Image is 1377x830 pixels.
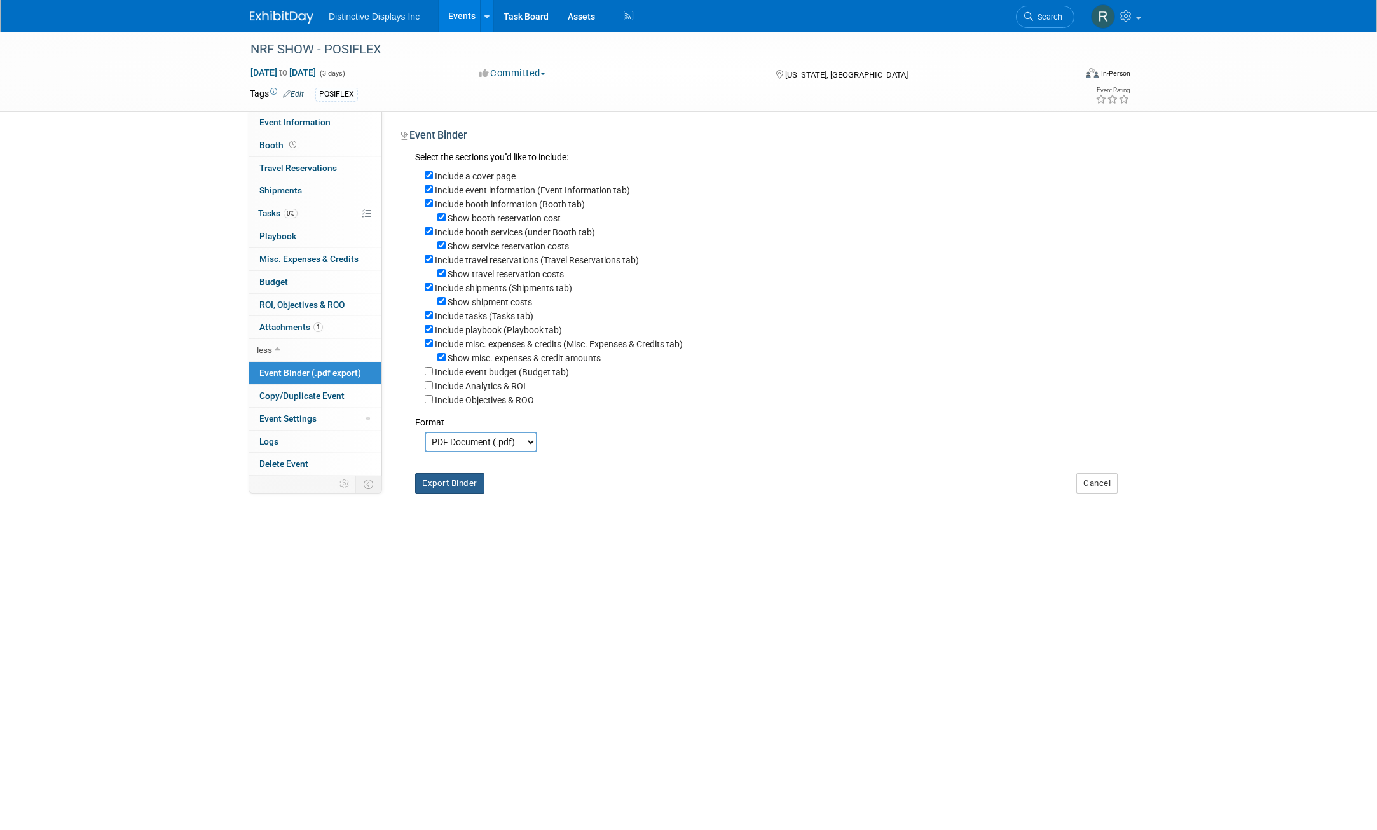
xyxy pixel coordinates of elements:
a: Booth [249,134,381,156]
div: Event Binder [401,128,1118,147]
span: Event Binder (.pdf export) [259,368,361,378]
a: Playbook [249,225,381,247]
img: ExhibitDay [250,11,313,24]
label: Include Objectives & ROO [435,395,534,405]
a: less [249,339,381,361]
button: Committed [475,67,551,80]
a: ROI, Objectives & ROO [249,294,381,316]
a: Budget [249,271,381,293]
label: Include tasks (Tasks tab) [435,311,533,321]
button: Cancel [1076,473,1118,494]
label: Show shipment costs [448,297,532,307]
a: Event Settings [249,408,381,430]
td: Toggle Event Tabs [356,476,382,492]
div: Format [415,406,1118,429]
label: Include booth information (Booth tab) [435,199,585,209]
a: Copy/Duplicate Event [249,385,381,407]
span: Travel Reservations [259,163,337,173]
div: In-Person [1100,69,1130,78]
span: Booth [259,140,299,150]
label: Include event budget (Budget tab) [435,367,569,377]
span: 0% [284,209,298,218]
img: Format-Inperson.png [1086,68,1099,78]
span: Misc. Expenses & Credits [259,254,359,264]
span: Booth not reserved yet [287,140,299,149]
td: Personalize Event Tab Strip [334,476,356,492]
span: Budget [259,277,288,287]
label: Show misc. expenses & credit amounts [448,353,601,363]
label: Include Analytics & ROI [435,381,526,391]
span: Search [1033,12,1062,22]
img: ROBERT SARDIS [1091,4,1115,29]
label: Include a cover page [435,171,516,181]
span: Modified Layout [366,417,370,420]
div: Select the sections you''d like to include: [415,151,1118,165]
span: Playbook [259,231,296,241]
label: Include event information (Event Information tab) [435,185,630,195]
a: Shipments [249,179,381,202]
a: Edit [283,90,304,99]
span: Logs [259,436,278,446]
a: Search [1016,6,1074,28]
div: POSIFLEX [315,88,358,101]
label: Include misc. expenses & credits (Misc. Expenses & Credits tab) [435,339,683,349]
span: Distinctive Displays Inc [329,11,420,22]
label: Include shipments (Shipments tab) [435,283,572,293]
span: (3 days) [319,69,345,78]
label: Include travel reservations (Travel Reservations tab) [435,255,639,265]
label: Show booth reservation cost [448,213,561,223]
a: Attachments1 [249,316,381,338]
span: Event Settings [259,413,317,424]
span: [DATE] [DATE] [250,67,317,78]
label: Include booth services (under Booth tab) [435,227,595,237]
label: Show travel reservation costs [448,269,564,279]
span: Delete Event [259,459,308,469]
label: Show service reservation costs [448,241,569,251]
span: Shipments [259,185,302,195]
a: Event Binder (.pdf export) [249,362,381,384]
a: Tasks0% [249,202,381,225]
span: less [257,345,272,355]
a: Travel Reservations [249,157,381,179]
div: NRF SHOW - POSIFLEX [246,38,1055,61]
span: ROI, Objectives & ROO [259,300,345,310]
div: Event Format [999,66,1130,85]
span: Tasks [258,208,298,218]
a: Misc. Expenses & Credits [249,248,381,270]
span: to [277,67,289,78]
span: Event Information [259,117,331,127]
label: Include playbook (Playbook tab) [435,325,562,335]
span: [US_STATE], [GEOGRAPHIC_DATA] [785,70,908,80]
td: Tags [250,87,304,102]
span: Copy/Duplicate Event [259,391,345,401]
a: Delete Event [249,453,381,475]
a: Logs [249,431,381,453]
button: Export Binder [415,473,484,494]
a: Event Information [249,111,381,134]
span: 1 [313,322,323,332]
span: Attachments [259,322,323,332]
div: Event Rating [1095,87,1130,93]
